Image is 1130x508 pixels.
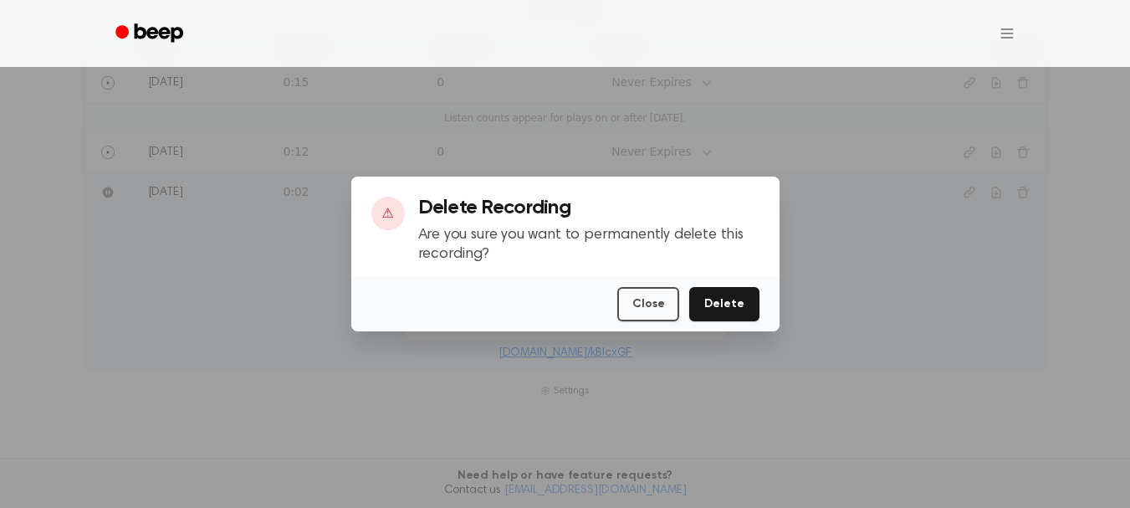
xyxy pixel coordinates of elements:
[987,13,1027,54] button: Open menu
[104,18,198,50] a: Beep
[418,226,759,264] p: Are you sure you want to permanently delete this recording?
[418,197,759,219] h3: Delete Recording
[371,197,405,230] div: ⚠
[617,287,679,321] button: Close
[689,287,759,321] button: Delete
